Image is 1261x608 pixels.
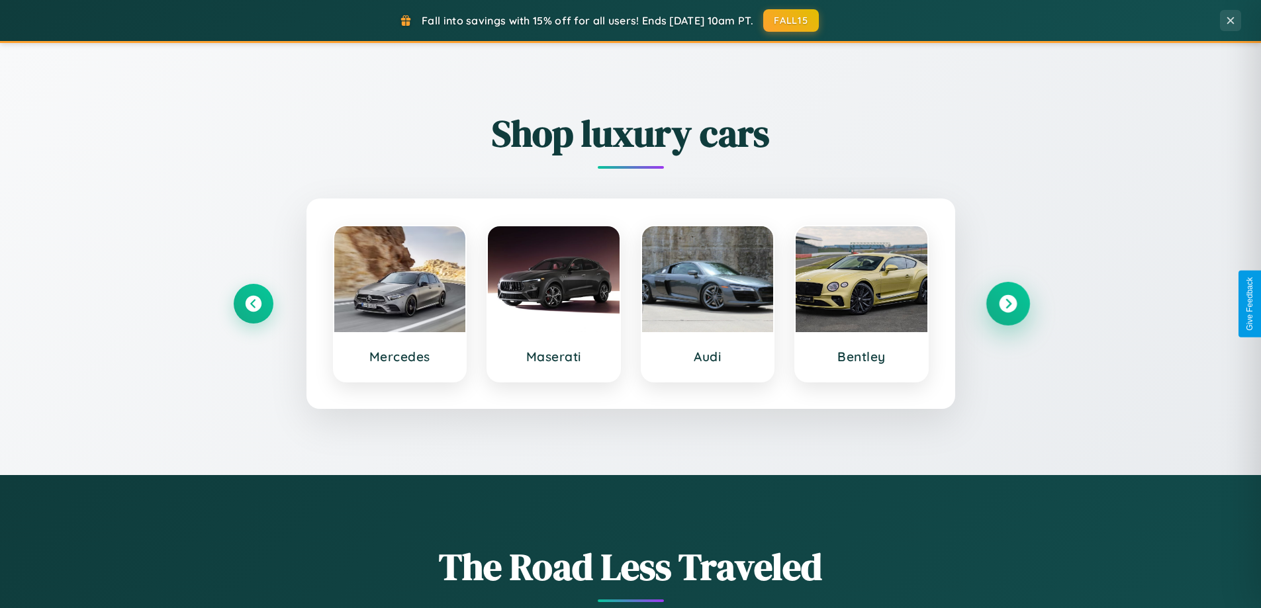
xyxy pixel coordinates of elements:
[422,14,753,27] span: Fall into savings with 15% off for all users! Ends [DATE] 10am PT.
[1245,277,1254,331] div: Give Feedback
[501,349,606,365] h3: Maserati
[655,349,761,365] h3: Audi
[234,108,1028,159] h2: Shop luxury cars
[763,9,819,32] button: FALL15
[348,349,453,365] h3: Mercedes
[809,349,914,365] h3: Bentley
[234,541,1028,592] h1: The Road Less Traveled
